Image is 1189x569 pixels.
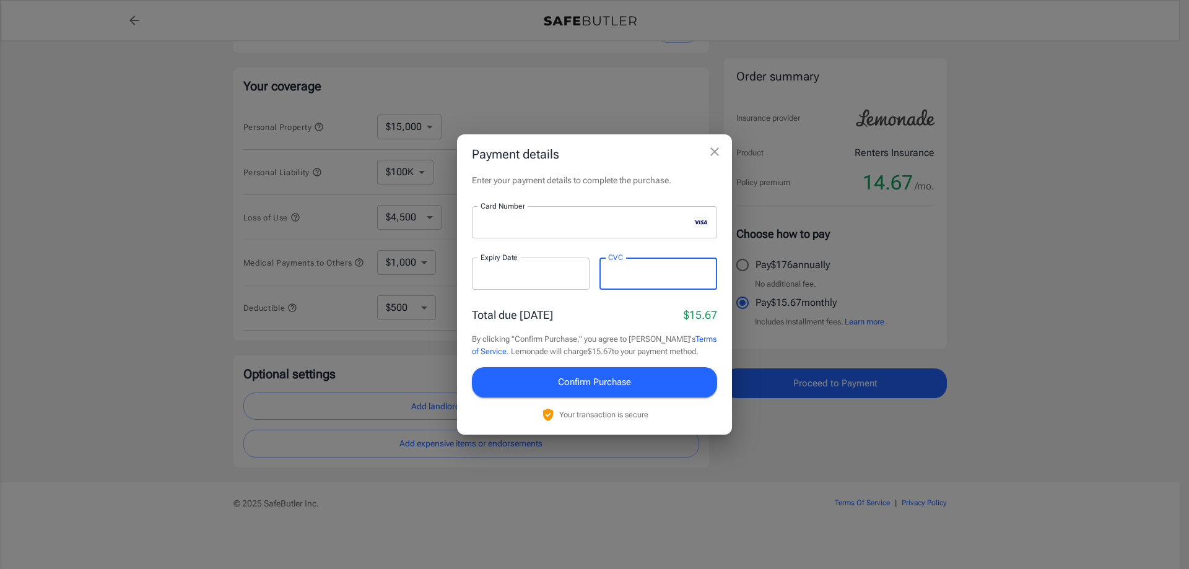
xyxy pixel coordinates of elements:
[481,252,518,263] label: Expiry Date
[472,174,717,186] p: Enter your payment details to complete the purchase.
[481,201,525,211] label: Card Number
[481,268,581,280] iframe: Secure expiration date input frame
[472,333,717,357] p: By clicking "Confirm Purchase," you agree to [PERSON_NAME]'s . Lemonade will charge $15.67 to you...
[481,217,689,228] iframe: Secure card number input frame
[472,306,553,323] p: Total due [DATE]
[559,409,648,420] p: Your transaction is secure
[558,374,631,390] span: Confirm Purchase
[472,367,717,397] button: Confirm Purchase
[702,139,727,164] button: close
[608,268,708,280] iframe: Secure CVC input frame
[694,217,708,227] svg: visa
[472,334,716,356] a: Terms of Service
[457,134,732,174] h2: Payment details
[608,252,623,263] label: CVC
[684,306,717,323] p: $15.67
